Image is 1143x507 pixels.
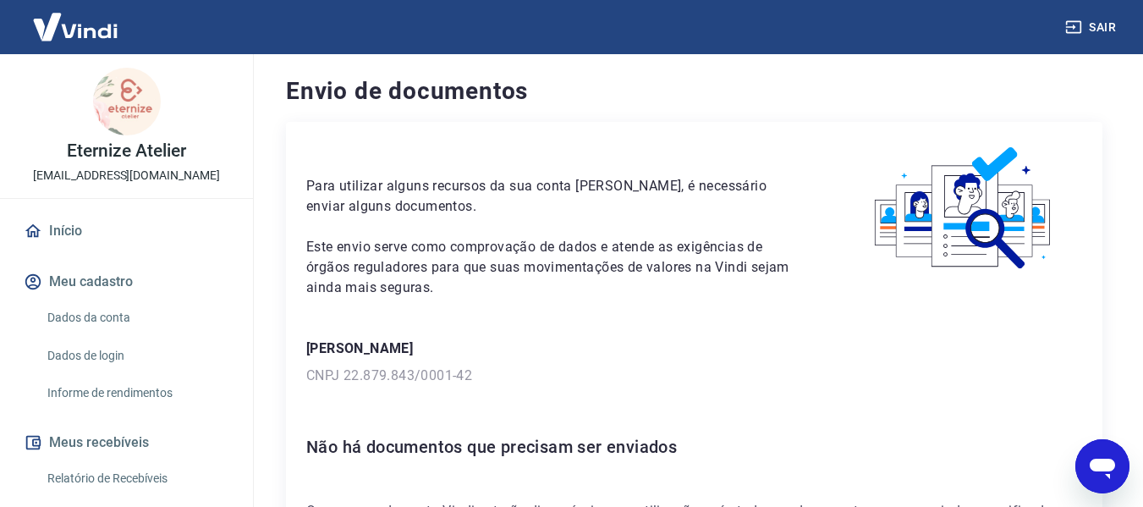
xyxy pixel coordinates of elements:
[41,339,233,373] a: Dados de login
[41,376,233,411] a: Informe de rendimentos
[306,433,1082,460] h6: Não há documentos que precisam ser enviados
[1075,439,1129,493] iframe: Botão para abrir a janela de mensagens, conversa em andamento
[33,167,220,185] p: [EMAIL_ADDRESS][DOMAIN_NAME]
[41,461,233,496] a: Relatório de Recebíveis
[1062,12,1123,43] button: Sair
[20,212,233,250] a: Início
[20,424,233,461] button: Meus recebíveis
[67,142,185,160] p: Eternize Atelier
[306,339,1082,359] p: [PERSON_NAME]
[306,237,805,298] p: Este envio serve como comprovação de dados e atende as exigências de órgãos reguladores para que ...
[306,366,1082,386] p: CNPJ 22.879.843/0001-42
[41,300,233,335] a: Dados da conta
[20,263,233,300] button: Meu cadastro
[93,68,161,135] img: b46b9800-ec16-4d4a-8cf0-67adb69755a8.jpeg
[306,176,805,217] p: Para utilizar alguns recursos da sua conta [PERSON_NAME], é necessário enviar alguns documentos.
[286,74,1102,108] h4: Envio de documentos
[846,142,1082,275] img: waiting_documents.41d9841a9773e5fdf392cede4d13b617.svg
[20,1,130,52] img: Vindi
